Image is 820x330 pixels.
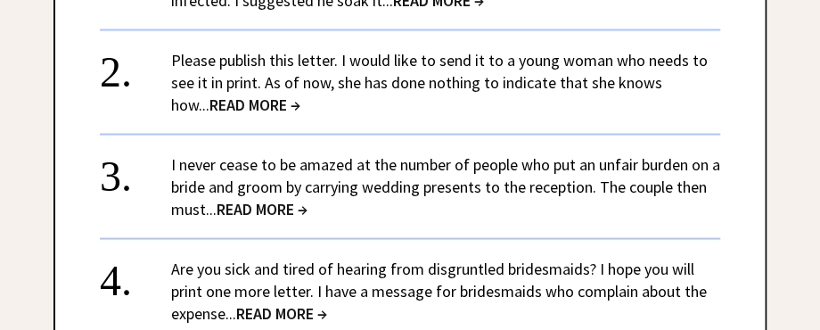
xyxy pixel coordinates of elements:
span: READ MORE → [209,95,300,115]
a: I never cease to be amazed at the number of people who put an unfair burden on a bride and groom ... [171,154,720,219]
a: Are you sick and tired of hearing from disgruntled bridesmaids? I hope you will print one more le... [171,259,707,324]
div: 3. [100,153,171,186]
span: READ MORE → [236,303,327,324]
div: 4. [100,258,171,291]
a: Please publish this letter. I would like to send it to a young woman who needs to see it in print... [171,50,708,115]
div: 2. [100,49,171,82]
span: READ MORE → [217,199,307,219]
